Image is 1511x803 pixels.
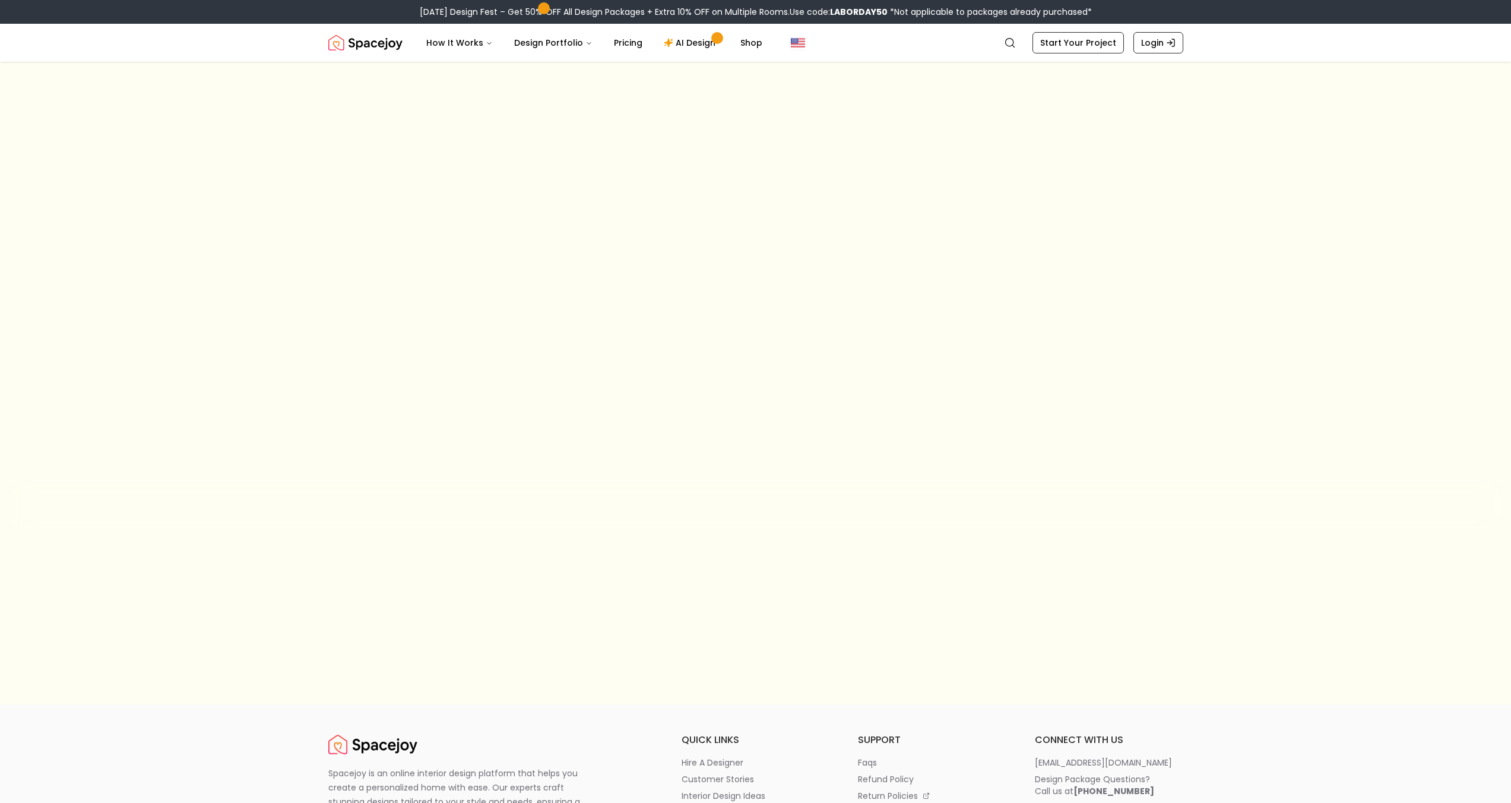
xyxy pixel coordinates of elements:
img: United States [791,36,805,50]
a: faqs [858,757,1006,769]
p: interior design ideas [682,790,765,802]
h6: quick links [682,733,830,747]
h6: support [858,733,1006,747]
b: [PHONE_NUMBER] [1073,785,1154,797]
b: LABORDAY50 [830,6,888,18]
img: Spacejoy Logo [328,733,417,757]
a: Login [1133,32,1183,53]
h6: connect with us [1035,733,1183,747]
p: refund policy [858,773,914,785]
p: return policies [858,790,918,802]
p: [EMAIL_ADDRESS][DOMAIN_NAME] [1035,757,1172,769]
nav: Global [328,24,1183,62]
span: Use code: [790,6,888,18]
div: [DATE] Design Fest – Get 50% OFF All Design Packages + Extra 10% OFF on Multiple Rooms. [420,6,1092,18]
button: How It Works [417,31,502,55]
a: return policies [858,790,1006,802]
span: *Not applicable to packages already purchased* [888,6,1092,18]
a: Pricing [604,31,652,55]
nav: Main [417,31,772,55]
a: Spacejoy [328,733,417,757]
p: customer stories [682,773,754,785]
p: faqs [858,757,877,769]
a: Spacejoy [328,31,403,55]
button: Design Portfolio [505,31,602,55]
img: Spacejoy Logo [328,31,403,55]
a: Start Your Project [1032,32,1124,53]
a: [EMAIL_ADDRESS][DOMAIN_NAME] [1035,757,1183,769]
div: Design Package Questions? Call us at [1035,773,1154,797]
a: Design Package Questions?Call us at[PHONE_NUMBER] [1035,773,1183,797]
p: hire a designer [682,757,743,769]
a: hire a designer [682,757,830,769]
a: AI Design [654,31,728,55]
a: refund policy [858,773,1006,785]
a: interior design ideas [682,790,830,802]
a: Shop [731,31,772,55]
a: customer stories [682,773,830,785]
